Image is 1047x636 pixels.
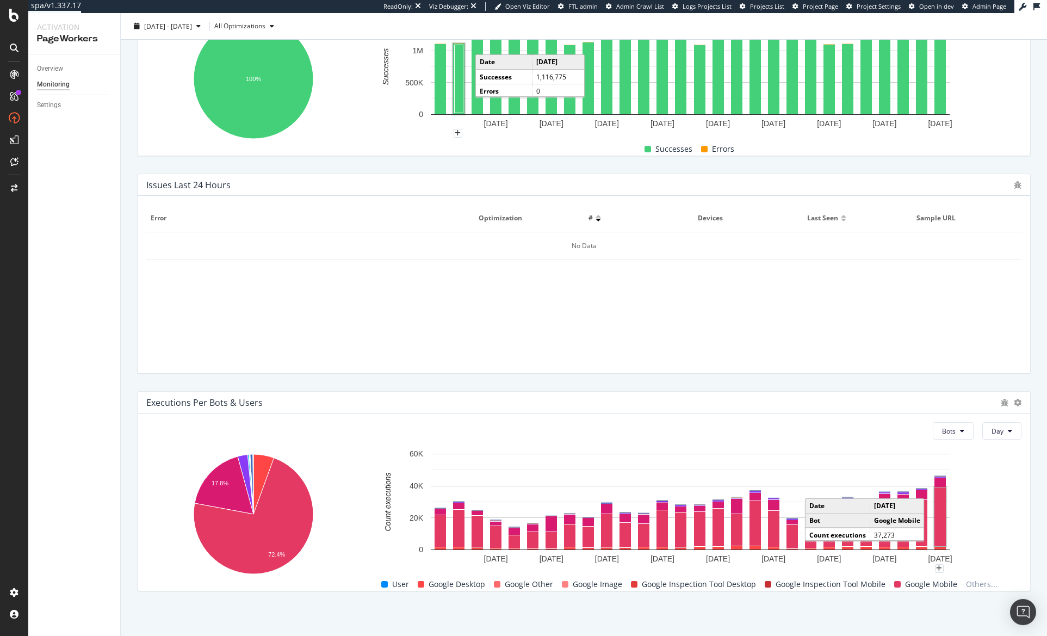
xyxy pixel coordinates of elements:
[935,564,944,573] div: plus
[146,448,360,582] svg: A chart.
[484,554,508,563] text: [DATE]
[37,100,61,111] div: Settings
[962,578,1002,591] span: Others...
[792,2,838,11] a: Project Page
[413,46,423,55] text: 1M
[683,2,732,10] span: Logs Projects List
[392,578,409,591] span: User
[146,180,231,190] div: Issues Last 24 Hours
[383,473,392,532] text: Count executions
[962,2,1006,11] a: Admin Page
[761,119,785,128] text: [DATE]
[410,450,424,459] text: 60K
[706,554,730,563] text: [DATE]
[642,578,756,591] span: Google Inspection Tool Desktop
[37,79,70,90] div: Monitoring
[706,119,730,128] text: [DATE]
[144,21,192,30] span: [DATE] - [DATE]
[146,13,360,147] svg: A chart.
[419,546,423,554] text: 0
[505,578,553,591] span: Google Other
[698,213,796,223] span: Devices
[573,578,622,591] span: Google Image
[558,2,598,11] a: FTL admin
[212,480,228,487] text: 17.8%
[942,427,956,436] span: Bots
[919,2,954,10] span: Open in dev
[650,554,674,563] text: [DATE]
[1014,181,1021,189] div: bug
[246,76,261,82] text: 100%
[588,213,593,223] span: #
[37,63,63,75] div: Overview
[568,2,598,10] span: FTL admin
[761,554,785,563] text: [DATE]
[655,143,692,156] span: Successes
[595,119,619,128] text: [DATE]
[419,110,423,119] text: 0
[366,13,1015,133] svg: A chart.
[909,2,954,11] a: Open in dev
[146,232,1021,260] div: No Data
[479,213,577,223] span: Optimization
[383,2,413,11] div: ReadOnly:
[650,119,674,128] text: [DATE]
[905,578,957,591] span: Google Mobile
[616,2,664,10] span: Admin Crawl List
[540,554,563,563] text: [DATE]
[928,554,952,563] text: [DATE]
[37,79,113,90] a: Monitoring
[410,514,424,522] text: 20K
[540,119,563,128] text: [DATE]
[817,554,841,563] text: [DATE]
[1001,399,1008,406] div: bug
[972,2,1006,10] span: Admin Page
[37,33,111,45] div: PageWorkers
[933,422,974,440] button: Bots
[873,119,897,128] text: [DATE]
[857,2,901,10] span: Project Settings
[606,2,664,11] a: Admin Crawl List
[928,119,952,128] text: [DATE]
[807,213,838,223] span: Last seen
[37,63,113,75] a: Overview
[1010,599,1036,625] div: Open Intercom Messenger
[406,78,424,87] text: 500K
[846,2,901,11] a: Project Settings
[803,2,838,10] span: Project Page
[37,22,111,33] div: Activation
[750,2,784,10] span: Projects List
[817,119,841,128] text: [DATE]
[712,143,734,156] span: Errors
[595,554,619,563] text: [DATE]
[916,213,1014,223] span: Sample URL
[505,2,550,10] span: Open Viz Editor
[429,2,468,11] div: Viz Debugger:
[268,552,285,558] text: 72.4%
[129,17,205,35] button: [DATE] - [DATE]
[146,397,263,408] div: Executions per Bots & Users
[151,213,467,223] span: Error
[454,129,462,138] div: plus
[484,119,508,128] text: [DATE]
[982,422,1021,440] button: Day
[37,100,113,111] a: Settings
[992,427,1003,436] span: Day
[214,23,265,29] div: All Optimizations
[776,578,885,591] span: Google Inspection Tool Mobile
[410,481,424,490] text: 40K
[672,2,732,11] a: Logs Projects List
[366,448,1015,569] svg: A chart.
[214,17,278,35] button: All Optimizations
[740,2,784,11] a: Projects List
[494,2,550,11] a: Open Viz Editor
[429,578,485,591] span: Google Desktop
[873,554,897,563] text: [DATE]
[381,48,390,85] text: Successes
